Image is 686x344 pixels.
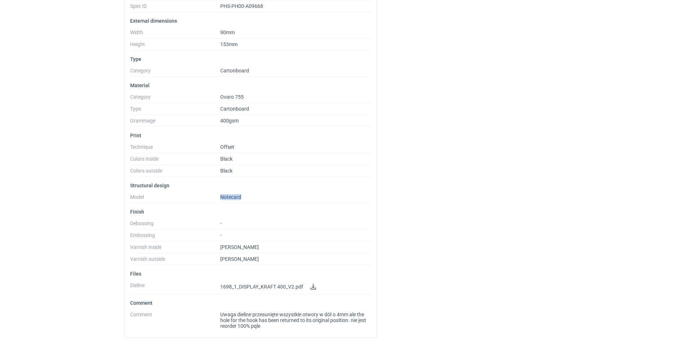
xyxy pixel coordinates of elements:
p: Print [130,133,371,138]
dt: Varnish outside [130,256,221,265]
p: Structural design [130,183,371,188]
p: Material [130,82,371,88]
dt: Category [130,94,221,103]
dt: Varnish inside [130,244,221,253]
dt: Embossing [130,232,221,241]
dt: Dieline [130,282,221,294]
p: External dimensions [130,18,371,24]
dt: Colors outside [130,168,221,177]
p: Type [130,56,371,62]
dt: Debossing [130,220,221,229]
dt: Model [130,194,221,203]
span: Black [220,168,233,174]
span: Cartonboard [220,68,249,73]
p: Files [130,271,371,277]
span: Cartonboard [220,106,249,112]
span: Uwaga dieline przesunięte wszystkie otwory w dół o 4mm ale the hole for the hook has been returne... [220,312,371,329]
span: [PERSON_NAME] [220,256,259,262]
span: Black [220,156,233,162]
span: Notecard [220,194,241,200]
dt: Type [130,106,221,115]
span: [PERSON_NAME] [220,244,259,250]
span: - [220,220,222,226]
dt: Comment [130,312,221,332]
p: Comment [130,300,371,306]
span: Ovaro 755 [220,94,244,100]
span: 1698_1_DISPLAY_KRAFT 400_V2.pdf [220,284,303,290]
dt: Grammage [130,118,221,127]
dt: Category [130,68,221,77]
span: - [220,232,222,238]
p: Finish [130,209,371,215]
span: 90mm [220,30,235,35]
dt: Colors inside [130,156,221,165]
span: 153mm [220,41,238,47]
dt: Height [130,41,221,50]
dt: Width [130,30,221,39]
span: 400gsm [220,118,239,124]
dt: Spec ID [130,3,221,12]
span: Offset [220,144,234,150]
dt: Technique [130,144,221,153]
span: PHS-PH00-A09668 [220,3,263,9]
